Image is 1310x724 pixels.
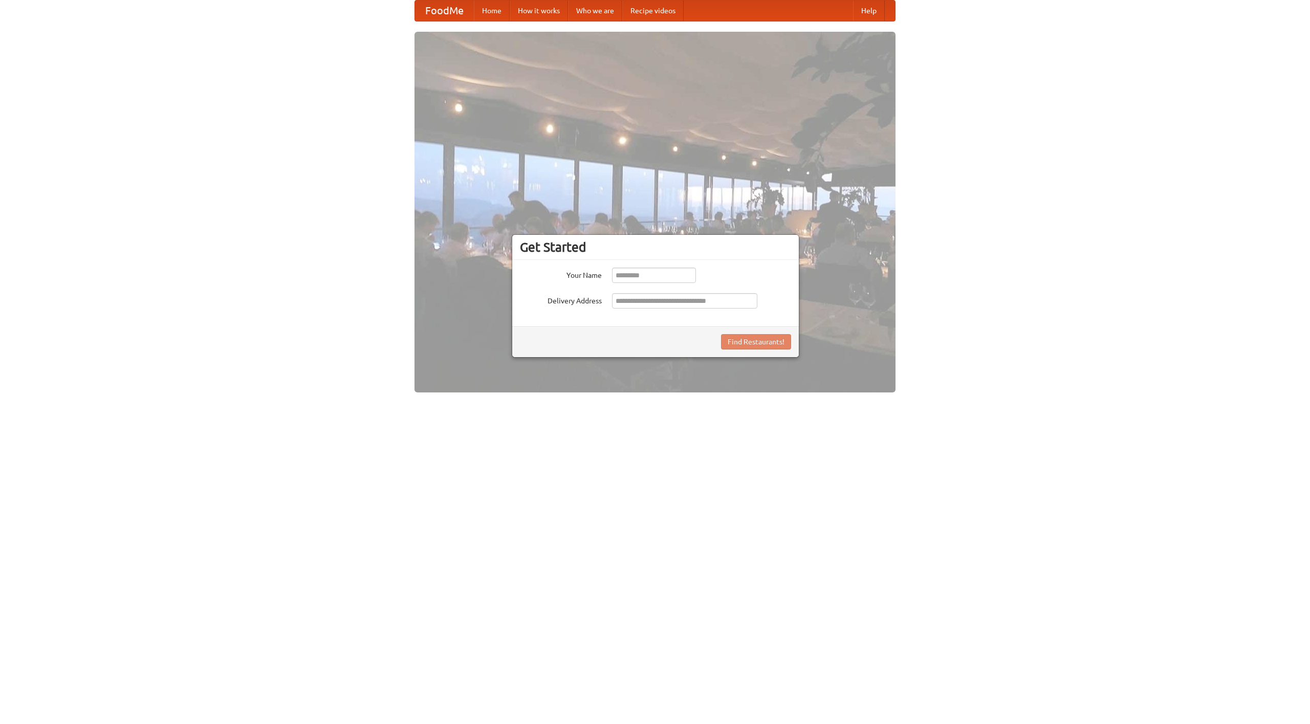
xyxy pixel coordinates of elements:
button: Find Restaurants! [721,334,791,349]
a: Who we are [568,1,622,21]
a: How it works [510,1,568,21]
a: FoodMe [415,1,474,21]
a: Help [853,1,885,21]
label: Delivery Address [520,293,602,306]
label: Your Name [520,268,602,280]
a: Recipe videos [622,1,684,21]
h3: Get Started [520,239,791,255]
a: Home [474,1,510,21]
